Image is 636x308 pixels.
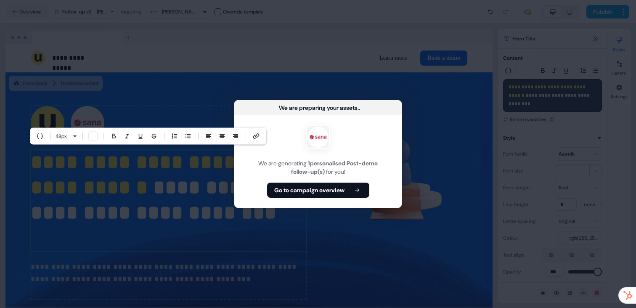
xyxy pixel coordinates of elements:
[291,159,378,175] b: 1 personalised Post-demo follow-up(s)
[274,186,344,194] b: Go to campaign overview
[244,159,392,176] div: We are generating for you!
[267,183,369,198] button: Go to campaign overview
[279,104,358,112] div: We are preparing your assets
[358,104,360,112] div: ...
